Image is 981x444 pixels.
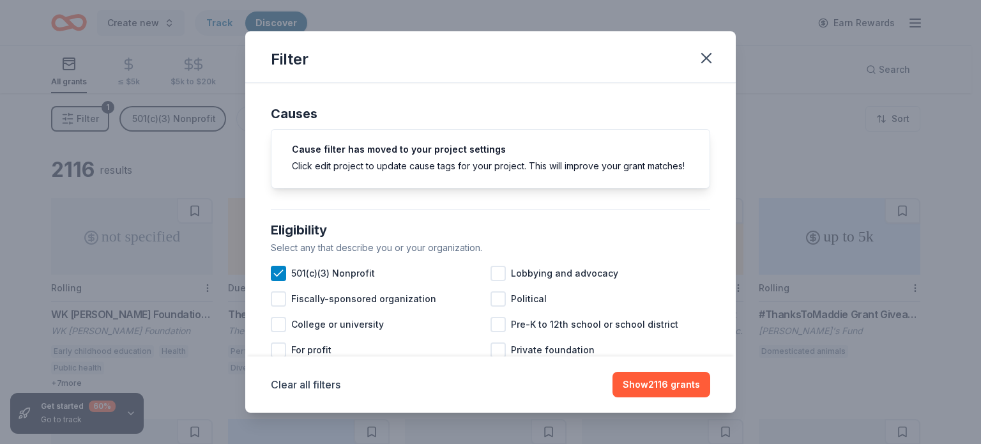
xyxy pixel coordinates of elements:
[291,291,436,307] span: Fiscally-sponsored organization
[271,220,710,240] div: Eligibility
[292,145,689,154] h5: Cause filter has moved to your project settings
[271,240,710,256] div: Select any that describe you or your organization.
[271,103,710,124] div: Causes
[612,372,710,397] button: Show2116 grants
[511,342,595,358] span: Private foundation
[292,159,689,172] div: Click edit project to update cause tags for your project. This will improve your grant matches!
[271,49,308,70] div: Filter
[291,266,375,281] span: 501(c)(3) Nonprofit
[291,342,331,358] span: For profit
[271,377,340,392] button: Clear all filters
[511,317,678,332] span: Pre-K to 12th school or school district
[291,317,384,332] span: College or university
[511,266,618,281] span: Lobbying and advocacy
[511,291,547,307] span: Political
